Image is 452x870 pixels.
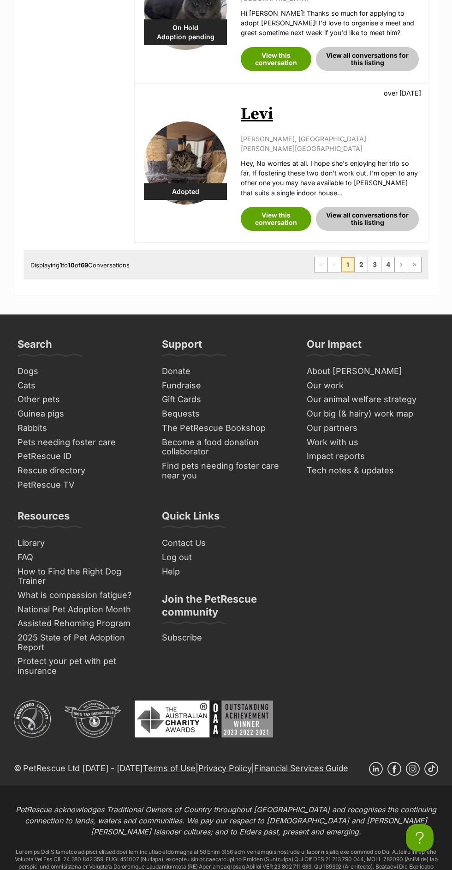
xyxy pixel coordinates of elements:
span: Page 1 [341,257,354,272]
div: Adopted [144,183,227,200]
a: Terms of Use [143,763,196,773]
span: Adoption pending [144,32,227,42]
a: PetRescue ID [14,449,149,464]
a: Become a food donation collaborator [158,435,293,459]
a: View this conversation [241,47,311,71]
span: Displaying to of Conversations [30,261,130,269]
h3: Search [18,338,52,356]
a: Page 3 [368,257,381,272]
a: TikTok [424,762,438,776]
a: Our partners [303,421,438,435]
a: PetRescue TV [14,478,149,492]
a: Financial Services Guide [254,763,348,773]
img: Levi [144,121,227,205]
a: Our animal welfare strategy [303,393,438,407]
a: Other pets [14,393,149,407]
h3: Quick Links [162,509,220,528]
strong: 69 [81,261,88,269]
a: View this conversation [241,207,311,231]
h3: Join the PetRescue community [162,592,290,624]
a: Our work [303,379,438,393]
a: Log out [158,550,293,565]
a: What is compassion fatigue? [14,588,149,603]
strong: 1 [59,261,62,269]
span: First page [315,257,327,272]
a: Levi [241,104,273,125]
a: Library [14,536,149,550]
a: Subscribe [158,631,293,645]
a: 2025 State of Pet Adoption Report [14,631,149,654]
p: Hey, No worries at all. I hope she's enjoying her trip so far. If fostering these two don't work ... [241,158,419,198]
a: Protect your pet with pet insurance [14,654,149,678]
p: [PERSON_NAME], [GEOGRAPHIC_DATA][PERSON_NAME][GEOGRAPHIC_DATA] [241,134,419,154]
a: Last page [408,257,421,272]
a: View all conversations for this listing [316,207,419,231]
a: Donate [158,364,293,379]
p: Hi [PERSON_NAME]! Thanks so much for applying to adopt [PERSON_NAME]! I'd love to organise a meet... [241,8,419,38]
nav: Pagination [314,257,422,272]
a: Pets needing foster care [14,435,149,450]
p: PetRescue acknowledges Traditional Owners of Country throughout [GEOGRAPHIC_DATA] and recognises ... [7,804,445,837]
a: View all conversations for this listing [316,47,419,71]
a: Rescue directory [14,464,149,478]
a: Privacy Policy [198,763,251,773]
img: ACNC [14,701,51,737]
h3: Support [162,338,202,356]
a: Gift Cards [158,393,293,407]
a: Instagram [406,762,420,776]
a: Assisted Rehoming Program [14,616,149,631]
a: The PetRescue Bookshop [158,421,293,435]
span: Previous page [328,257,341,272]
a: How to Find the Right Dog Trainer [14,565,149,588]
a: Cats [14,379,149,393]
h3: Our Impact [307,338,362,356]
a: Dogs [14,364,149,379]
a: Bequests [158,407,293,421]
div: On Hold [144,19,227,45]
a: Guinea pigs [14,407,149,421]
a: Tech notes & updates [303,464,438,478]
a: Next page [395,257,408,272]
a: Facebook [387,762,401,776]
a: Impact reports [303,449,438,464]
a: Our big (& hairy) work map [303,407,438,421]
h3: Resources [18,509,70,528]
p: © PetRescue Ltd [DATE] - [DATE] | | [14,762,348,774]
a: About [PERSON_NAME] [303,364,438,379]
a: FAQ [14,550,149,565]
img: Australian Charity Awards - Outstanding Achievement Winner 2023 - 2022 - 2021 [135,701,273,737]
a: Linkedin [369,762,383,776]
a: Work with us [303,435,438,450]
a: Page 2 [355,257,368,272]
a: Fundraise [158,379,293,393]
a: Page 4 [381,257,394,272]
iframe: Help Scout Beacon - Open [406,824,434,852]
a: Contact Us [158,536,293,550]
a: National Pet Adoption Month [14,603,149,617]
img: DGR [65,701,121,737]
a: Rabbits [14,421,149,435]
p: over [DATE] [384,88,421,98]
a: Help [158,565,293,579]
strong: 10 [68,261,75,269]
a: Find pets needing foster care near you [158,459,293,483]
